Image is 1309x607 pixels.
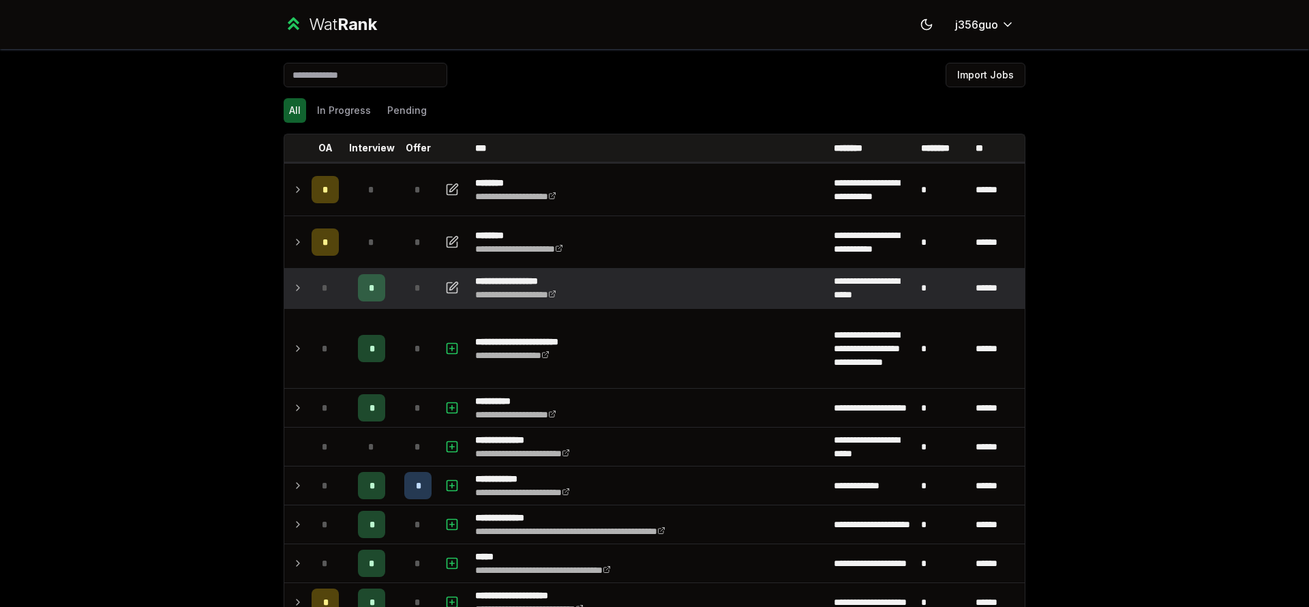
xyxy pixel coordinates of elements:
button: In Progress [312,98,376,123]
p: OA [318,141,333,155]
button: j356guo [944,12,1025,37]
div: Wat [309,14,377,35]
p: Offer [406,141,431,155]
button: All [284,98,306,123]
span: Rank [337,14,377,34]
span: j356guo [955,16,998,33]
a: WatRank [284,14,377,35]
button: Import Jobs [946,63,1025,87]
p: Interview [349,141,395,155]
button: Pending [382,98,432,123]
